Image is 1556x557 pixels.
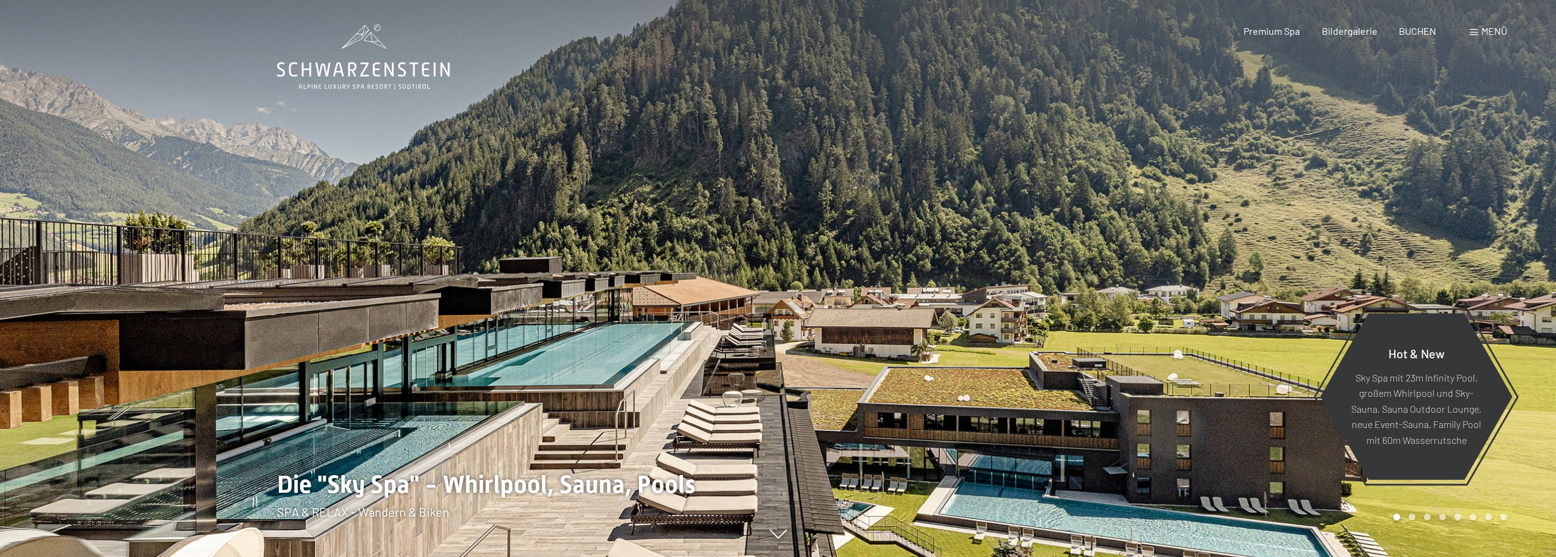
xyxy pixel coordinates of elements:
div: Carousel Page 4 [1439,514,1446,520]
div: Carousel Page 3 [1424,514,1431,520]
span: Menü [1481,25,1507,37]
p: Sky Spa mit 23m Infinity Pool, großem Whirlpool und Sky-Sauna, Sauna Outdoor Lounge, neue Event-S... [1350,369,1483,448]
div: Carousel Page 8 [1500,514,1507,520]
a: Hot & New Sky Spa mit 23m Infinity Pool, großem Whirlpool und Sky-Sauna, Sauna Outdoor Lounge, ne... [1319,312,1513,481]
a: BUCHEN [1399,25,1436,37]
div: Carousel Page 7 [1485,514,1492,520]
a: Premium Spa [1244,25,1300,37]
div: Carousel Page 2 [1409,514,1415,520]
div: Carousel Page 6 [1470,514,1477,520]
div: Carousel Page 5 [1455,514,1461,520]
span: Hot & New [1388,345,1445,360]
div: Carousel Pagination [1389,514,1507,520]
a: Bildergalerie [1322,25,1377,37]
div: Carousel Page 1 (Current Slide) [1393,514,1400,520]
